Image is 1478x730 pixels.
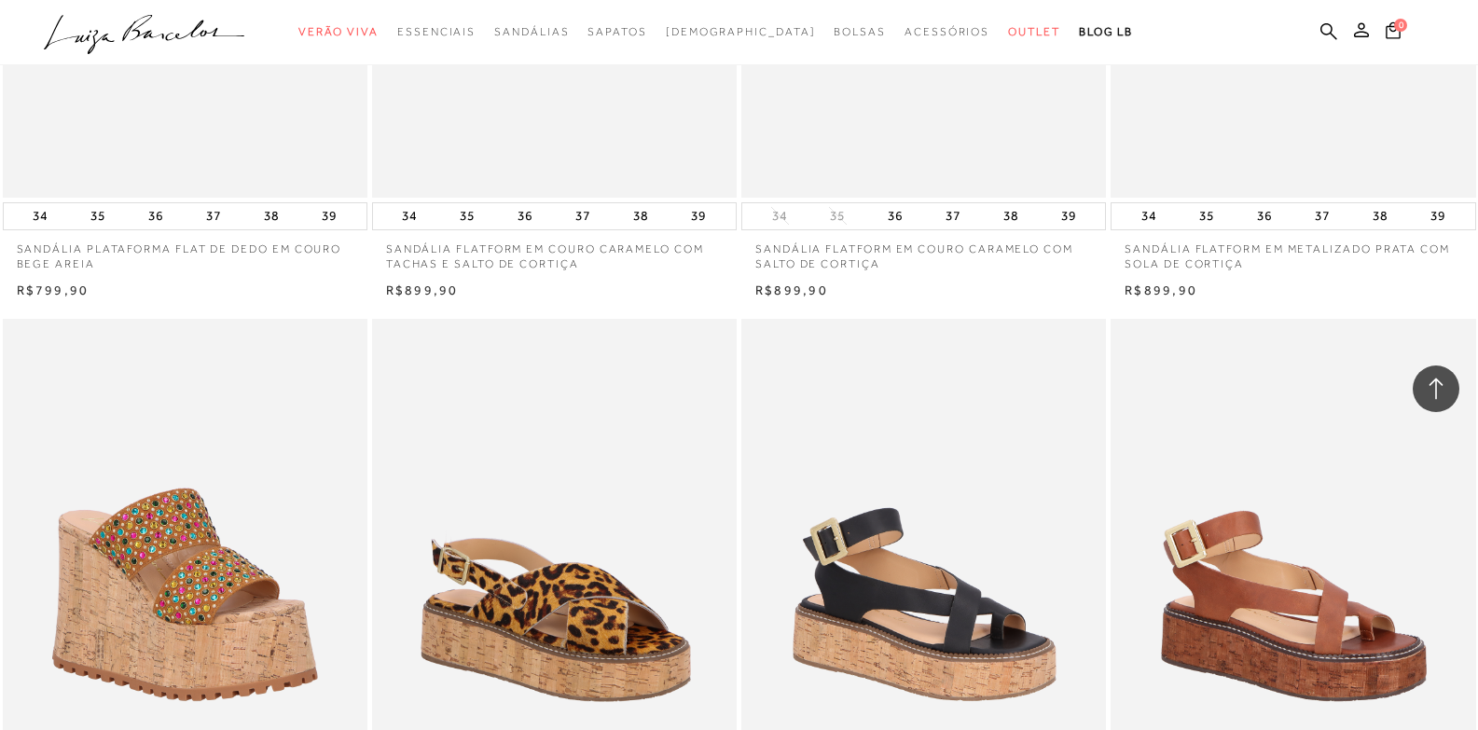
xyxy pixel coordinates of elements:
a: SANDÁLIA FLATFORM EM COURO CARAMELO COM TACHAS E SALTO DE CORTIÇA [372,230,737,273]
span: Sandálias [494,25,569,38]
button: 35 [454,203,480,229]
a: noSubCategoriesText [494,15,569,49]
span: BLOG LB [1079,25,1133,38]
button: 36 [1251,203,1278,229]
button: 37 [1309,203,1335,229]
button: 34 [27,203,53,229]
a: noSubCategoriesText [298,15,379,49]
a: noSubCategoriesText [905,15,989,49]
span: Acessórios [905,25,989,38]
button: 34 [767,207,793,225]
a: noSubCategoriesText [587,15,646,49]
span: R$899,90 [1125,282,1197,297]
button: 39 [1425,203,1451,229]
span: R$899,90 [755,282,828,297]
a: noSubCategoriesText [1008,15,1060,49]
a: SANDÁLIA FLATFORM EM COURO CARAMELO COM SALTO DE CORTIÇA [741,230,1106,273]
button: 35 [1194,203,1220,229]
button: 38 [998,203,1024,229]
button: 37 [940,203,966,229]
button: 36 [143,203,169,229]
button: 39 [685,203,711,229]
button: 34 [396,203,422,229]
button: 34 [1136,203,1162,229]
button: 36 [512,203,538,229]
button: 37 [200,203,227,229]
span: Outlet [1008,25,1060,38]
span: [DEMOGRAPHIC_DATA] [666,25,816,38]
a: noSubCategoriesText [666,15,816,49]
button: 37 [570,203,596,229]
span: Bolsas [834,25,886,38]
button: 35 [824,207,850,225]
span: R$899,90 [386,282,459,297]
button: 39 [316,203,342,229]
span: Essenciais [397,25,476,38]
a: noSubCategoriesText [834,15,886,49]
a: BLOG LB [1079,15,1133,49]
span: Verão Viva [298,25,379,38]
a: SANDÁLIA PLATAFORMA FLAT DE DEDO EM COURO BEGE AREIA [3,230,367,273]
span: R$799,90 [17,282,90,297]
button: 39 [1056,203,1082,229]
button: 38 [258,203,284,229]
button: 36 [882,203,908,229]
button: 0 [1380,21,1406,46]
button: 38 [628,203,654,229]
span: Sapatos [587,25,646,38]
span: 0 [1394,19,1407,32]
a: noSubCategoriesText [397,15,476,49]
button: 35 [85,203,111,229]
a: SANDÁLIA FLATFORM EM METALIZADO PRATA COM SOLA DE CORTIÇA [1111,230,1475,273]
button: 38 [1367,203,1393,229]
